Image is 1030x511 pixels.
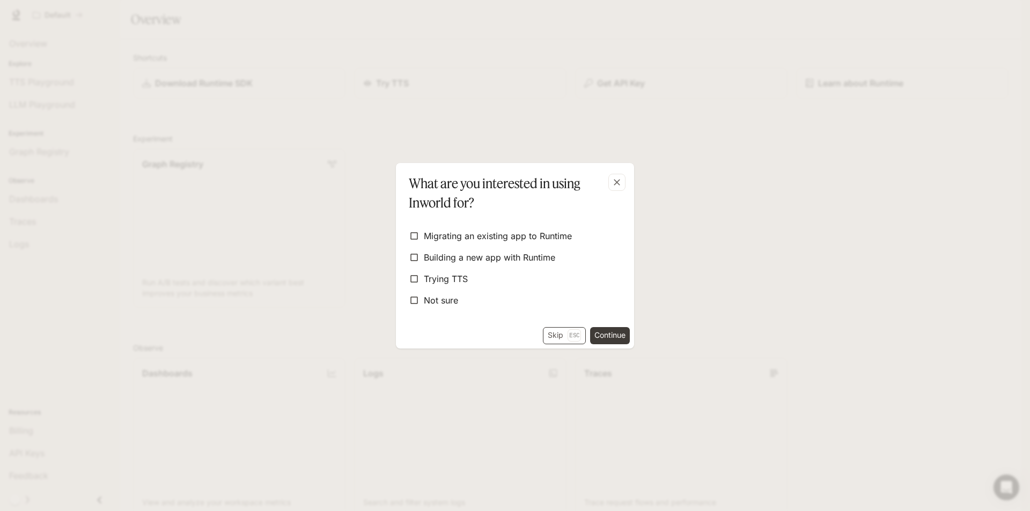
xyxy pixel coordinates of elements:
[424,272,468,285] span: Trying TTS
[424,229,572,242] span: Migrating an existing app to Runtime
[424,251,555,264] span: Building a new app with Runtime
[590,327,630,344] button: Continue
[409,174,617,212] p: What are you interested in using Inworld for?
[543,327,586,344] button: SkipEsc
[568,329,581,341] p: Esc
[424,294,458,307] span: Not sure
